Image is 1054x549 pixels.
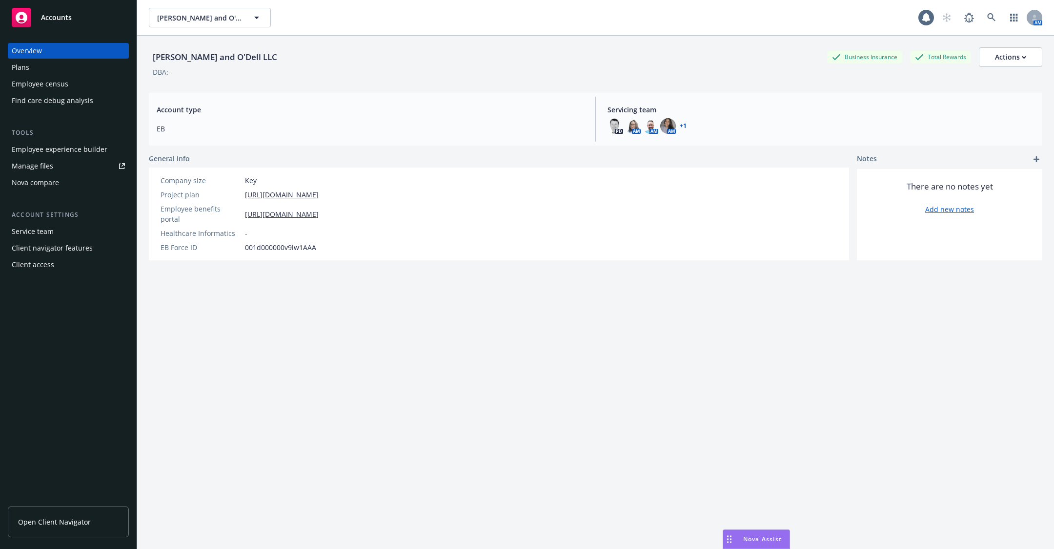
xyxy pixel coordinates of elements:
[1004,8,1024,27] a: Switch app
[743,535,782,543] span: Nova Assist
[723,529,790,549] button: Nova Assist
[937,8,956,27] a: Start snowing
[157,13,242,23] span: [PERSON_NAME] and O'Dell LLC
[149,153,190,164] span: General info
[608,118,623,134] img: photo
[8,142,129,157] a: Employee experience builder
[8,4,129,31] a: Accounts
[12,175,59,190] div: Nova compare
[161,190,241,200] div: Project plan
[245,175,257,186] span: Key
[8,43,129,59] a: Overview
[625,118,641,134] img: photo
[245,190,319,200] a: [URL][DOMAIN_NAME]
[18,517,91,527] span: Open Client Navigator
[245,228,247,238] span: -
[161,175,241,186] div: Company size
[12,158,53,174] div: Manage files
[907,181,993,192] span: There are no notes yet
[1031,153,1042,165] a: add
[8,210,129,220] div: Account settings
[157,124,584,134] span: EB
[12,257,54,273] div: Client access
[12,142,107,157] div: Employee experience builder
[959,8,979,27] a: Report a Bug
[660,118,676,134] img: photo
[161,242,241,253] div: EB Force ID
[12,224,54,239] div: Service team
[8,240,129,256] a: Client navigator features
[910,51,971,63] div: Total Rewards
[12,93,93,108] div: Find care debug analysis
[12,43,42,59] div: Overview
[245,209,319,219] a: [URL][DOMAIN_NAME]
[245,242,316,253] span: 001d000000v9lw1AAA
[8,224,129,239] a: Service team
[8,175,129,190] a: Nova compare
[161,204,241,224] div: Employee benefits portal
[8,60,129,75] a: Plans
[723,530,735,549] div: Drag to move
[12,240,93,256] div: Client navigator features
[8,158,129,174] a: Manage files
[8,257,129,273] a: Client access
[161,228,241,238] div: Healthcare Informatics
[149,8,271,27] button: [PERSON_NAME] and O'Dell LLC
[8,76,129,92] a: Employee census
[979,47,1042,67] button: Actions
[982,8,1001,27] a: Search
[12,60,29,75] div: Plans
[827,51,902,63] div: Business Insurance
[157,105,584,115] span: Account type
[925,204,974,214] a: Add new notes
[680,123,687,129] a: +1
[149,51,281,63] div: [PERSON_NAME] and O'Dell LLC
[12,76,68,92] div: Employee census
[8,93,129,108] a: Find care debug analysis
[995,48,1026,66] div: Actions
[643,118,658,134] img: photo
[41,14,72,21] span: Accounts
[608,105,1034,115] span: Servicing team
[857,153,877,165] span: Notes
[8,128,129,138] div: Tools
[153,67,171,77] div: DBA: -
